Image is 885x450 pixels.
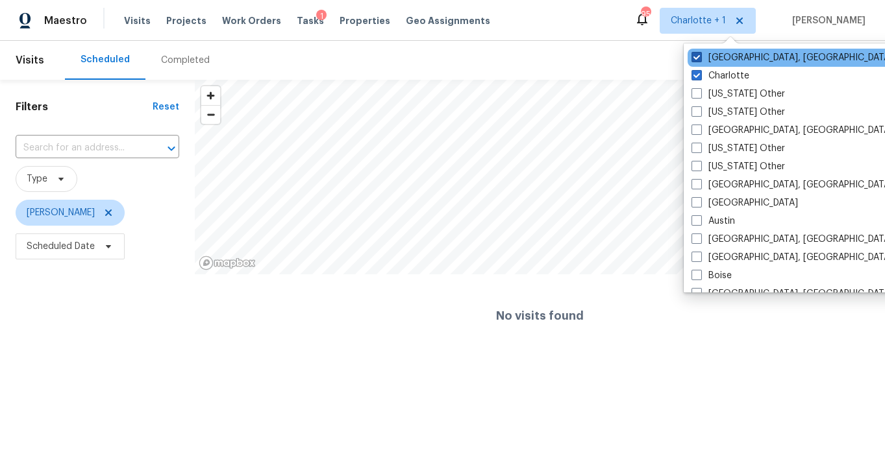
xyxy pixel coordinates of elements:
[162,139,181,158] button: Open
[692,69,749,82] label: Charlotte
[692,269,732,282] label: Boise
[340,14,390,27] span: Properties
[692,196,798,209] label: [GEOGRAPHIC_DATA]
[692,160,785,173] label: [US_STATE] Other
[297,16,324,25] span: Tasks
[316,10,327,23] div: 1
[27,172,47,185] span: Type
[195,80,875,274] canvas: Map
[199,255,256,270] a: Mapbox homepage
[671,14,726,27] span: Charlotte + 1
[692,215,735,228] label: Austin
[16,46,44,75] span: Visits
[406,14,490,27] span: Geo Assignments
[692,142,785,155] label: [US_STATE] Other
[27,206,95,219] span: [PERSON_NAME]
[201,105,220,124] button: Zoom out
[161,54,210,67] div: Completed
[27,240,95,253] span: Scheduled Date
[496,309,584,322] h4: No visits found
[124,14,151,27] span: Visits
[153,101,179,113] div: Reset
[692,106,785,119] label: [US_STATE] Other
[222,14,281,27] span: Work Orders
[641,8,650,21] div: 95
[16,138,143,158] input: Search for an address...
[787,14,866,27] span: [PERSON_NAME]
[201,86,220,105] button: Zoom in
[201,106,220,124] span: Zoom out
[692,88,785,101] label: [US_STATE] Other
[81,53,130,66] div: Scheduled
[16,101,153,113] h1: Filters
[166,14,206,27] span: Projects
[44,14,87,27] span: Maestro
